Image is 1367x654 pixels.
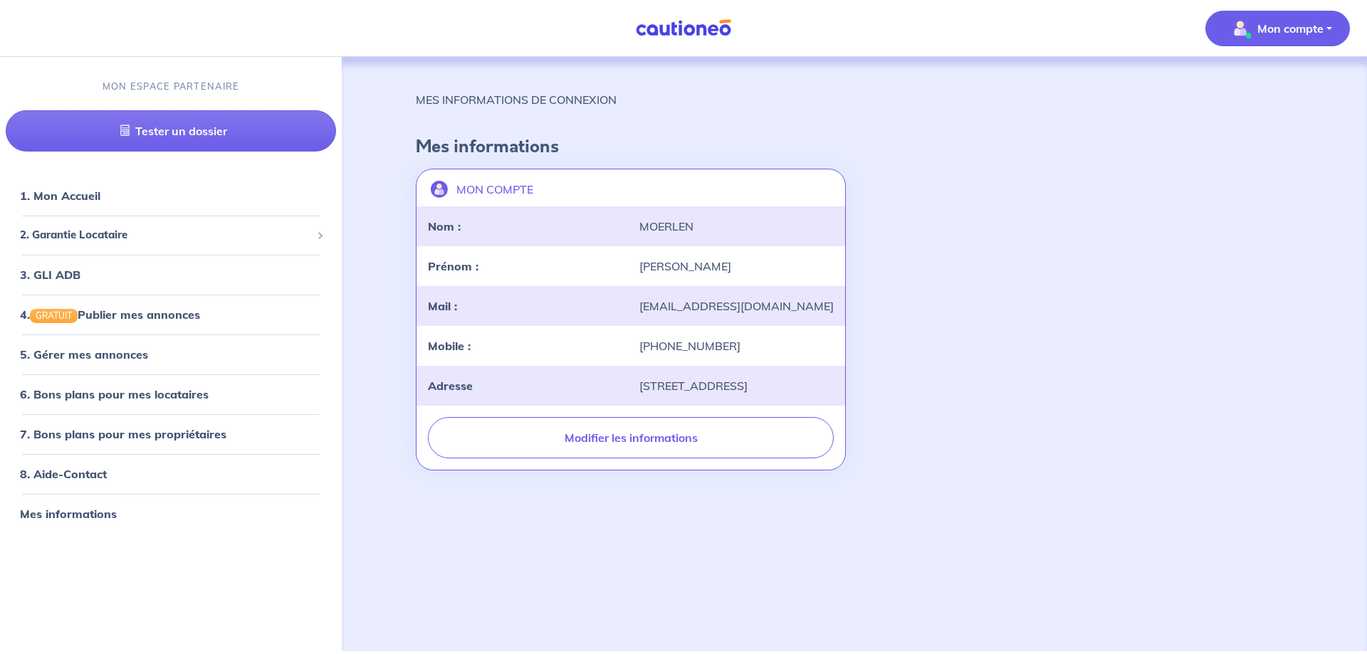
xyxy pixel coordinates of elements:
[20,427,226,441] a: 7. Bons plans pour mes propriétaires
[20,268,80,282] a: 3. GLI ADB
[6,380,336,408] div: 6. Bons plans pour mes locataires
[416,91,617,108] p: MES INFORMATIONS DE CONNEXION
[631,337,842,354] div: [PHONE_NUMBER]
[6,260,336,289] div: 3. GLI ADB
[428,299,457,313] strong: Mail :
[631,218,842,235] div: MOERLEN
[6,460,336,488] div: 8. Aide-Contact
[431,181,448,198] img: illu_account.svg
[6,110,336,152] a: Tester un dossier
[631,377,842,394] div: [STREET_ADDRESS]
[6,420,336,448] div: 7. Bons plans pour mes propriétaires
[20,189,100,203] a: 1. Mon Accueil
[456,181,533,198] p: MON COMPTE
[6,181,336,210] div: 1. Mon Accueil
[1205,11,1350,46] button: illu_account_valid_menu.svgMon compte
[1257,20,1324,37] p: Mon compte
[416,137,1293,157] h4: Mes informations
[428,219,461,233] strong: Nom :
[6,221,336,249] div: 2. Garantie Locataire
[1229,17,1252,40] img: illu_account_valid_menu.svg
[20,227,311,243] span: 2. Garantie Locataire
[20,347,148,362] a: 5. Gérer mes annonces
[631,297,842,315] div: [EMAIL_ADDRESS][DOMAIN_NAME]
[6,300,336,329] div: 4.GRATUITPublier mes annonces
[103,80,240,93] p: MON ESPACE PARTENAIRE
[428,259,478,273] strong: Prénom :
[630,19,737,37] img: Cautioneo
[20,467,107,481] a: 8. Aide-Contact
[6,500,336,528] div: Mes informations
[6,340,336,369] div: 5. Gérer mes annonces
[20,307,200,322] a: 4.GRATUITPublier mes annonces
[428,339,471,353] strong: Mobile :
[631,258,842,275] div: [PERSON_NAME]
[20,507,117,521] a: Mes informations
[20,387,209,401] a: 6. Bons plans pour mes locataires
[428,417,834,458] button: Modifier les informations
[428,379,473,393] strong: Adresse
